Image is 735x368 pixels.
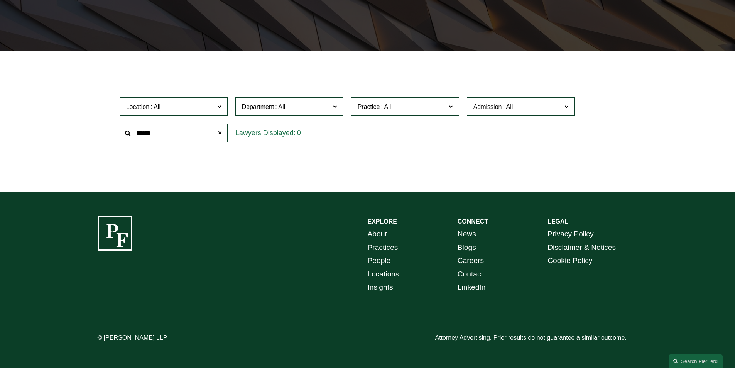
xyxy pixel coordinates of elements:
[458,227,476,241] a: News
[242,103,274,110] span: Department
[368,227,387,241] a: About
[297,129,301,137] span: 0
[368,281,393,294] a: Insights
[435,332,637,344] p: Attorney Advertising. Prior results do not guarantee a similar outcome.
[547,254,592,268] a: Cookie Policy
[458,281,486,294] a: LinkedIn
[98,332,210,344] p: © [PERSON_NAME] LLP
[458,241,476,254] a: Blogs
[358,103,380,110] span: Practice
[547,227,593,241] a: Privacy Policy
[368,268,399,281] a: Locations
[458,254,484,268] a: Careers
[458,268,483,281] a: Contact
[669,354,723,368] a: Search this site
[473,103,502,110] span: Admission
[126,103,150,110] span: Location
[547,241,616,254] a: Disclaimer & Notices
[368,254,391,268] a: People
[368,218,397,225] strong: EXPLORE
[458,218,488,225] strong: CONNECT
[368,241,398,254] a: Practices
[547,218,568,225] strong: LEGAL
